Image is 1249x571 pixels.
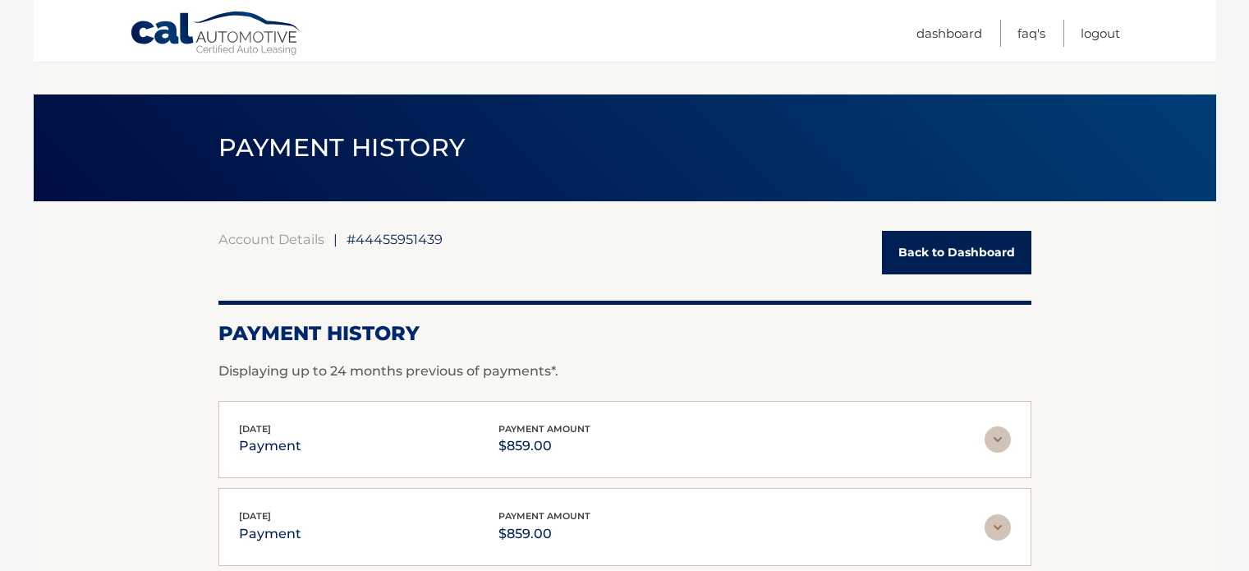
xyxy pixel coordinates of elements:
[218,361,1031,381] p: Displaying up to 24 months previous of payments*.
[1017,20,1045,47] a: FAQ's
[916,20,982,47] a: Dashboard
[218,132,466,163] span: PAYMENT HISTORY
[239,523,301,546] p: payment
[985,514,1011,541] img: accordion-rest.svg
[218,321,1031,346] h2: Payment History
[333,231,338,247] span: |
[985,426,1011,453] img: accordion-rest.svg
[498,510,590,522] span: payment amount
[239,510,271,522] span: [DATE]
[498,423,590,435] span: payment amount
[498,523,590,546] p: $859.00
[498,435,590,458] p: $859.00
[882,231,1031,274] a: Back to Dashboard
[239,423,271,435] span: [DATE]
[130,11,302,58] a: Cal Automotive
[218,231,324,247] a: Account Details
[1081,20,1120,47] a: Logout
[239,435,301,458] p: payment
[347,231,443,247] span: #44455951439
